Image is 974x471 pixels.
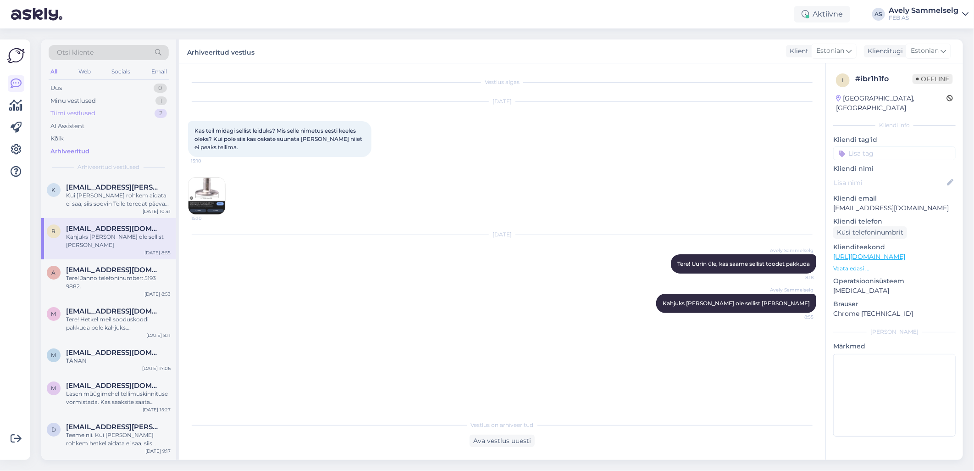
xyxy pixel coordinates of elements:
[50,96,96,106] div: Minu vestlused
[855,73,913,84] div: # ibr1h1fo
[833,121,956,129] div: Kliendi info
[833,286,956,296] p: [MEDICAL_DATA]
[66,423,161,431] span: ds.lauri@gmail.com
[471,421,534,429] span: Vestlus on arhiveeritud
[786,46,808,56] div: Klient
[66,307,161,315] span: Madiskrosmann@gmail.com
[66,266,161,274] span: arminlinde@gmail.com
[77,66,93,78] div: Web
[833,264,956,273] p: Vaata edasi ...
[779,274,814,281] span: 8:18
[144,291,171,297] div: [DATE] 8:53
[794,6,850,22] div: Aktiivne
[7,47,25,64] img: Askly Logo
[51,352,56,359] span: m
[110,66,132,78] div: Socials
[663,300,810,307] span: Kahjuks [PERSON_NAME] ole sellist [PERSON_NAME]
[188,97,816,106] div: [DATE]
[864,46,903,56] div: Klienditugi
[779,314,814,320] span: 8:55
[833,342,956,351] p: Märkmed
[872,8,885,21] div: AS
[816,46,844,56] span: Estonian
[144,249,171,256] div: [DATE] 8:55
[833,276,956,286] p: Operatsioonisüsteem
[142,365,171,372] div: [DATE] 17:06
[770,247,814,254] span: Avely Sammelselg
[889,7,958,14] div: Avely Sammelselg
[52,186,56,193] span: K
[149,66,169,78] div: Email
[833,242,956,252] p: Klienditeekond
[50,122,84,131] div: AI Assistent
[66,233,171,249] div: Kahjuks [PERSON_NAME] ole sellist [PERSON_NAME]
[66,357,171,365] div: TÄNAN
[770,286,814,293] span: Avely Sammelselg
[833,299,956,309] p: Brauser
[833,328,956,336] div: [PERSON_NAME]
[194,127,364,151] span: Kas teil midagi sellist leiduks? Mis selle nimetus eesti keeles oleks? Kui pole siis kas oskate s...
[66,381,161,390] span: mkpaadielekter@gmail.com
[191,157,225,164] span: 15:10
[154,84,167,93] div: 0
[50,134,64,143] div: Kõik
[66,390,171,406] div: Lasen müügimehel tellimuskinnituse vormistada. Kas saaksite saata tootekoodid? Kuidas soovite too...
[51,385,56,392] span: m
[834,178,945,188] input: Lisa nimi
[889,14,958,22] div: FEB AS
[155,96,167,106] div: 1
[191,215,226,222] span: 15:10
[833,226,907,239] div: Küsi telefoninumbrit
[143,208,171,215] div: [DATE] 10:41
[187,45,255,57] label: Arhiveeritud vestlus
[145,448,171,454] div: [DATE] 9:17
[188,230,816,239] div: [DATE]
[51,426,56,433] span: d
[833,135,956,145] p: Kliendi tag'id
[52,228,56,235] span: r
[143,406,171,413] div: [DATE] 15:27
[833,164,956,174] p: Kliendi nimi
[57,48,94,57] span: Otsi kliente
[833,194,956,203] p: Kliendi email
[833,203,956,213] p: [EMAIL_ADDRESS][DOMAIN_NAME]
[78,163,140,171] span: Arhiveeritud vestlused
[66,431,171,448] div: Teeme nii. Kui [PERSON_NAME] rohkem hetkel aidata ei saa, siis soovin Teile toredat päeva jätku!
[913,74,953,84] span: Offline
[911,46,939,56] span: Estonian
[66,191,171,208] div: Kui [PERSON_NAME] rohkem aidata ei saa, siis soovin Teile toredat päeva jätku!
[49,66,59,78] div: All
[50,109,95,118] div: Tiimi vestlused
[146,332,171,339] div: [DATE] 8:11
[66,274,171,291] div: Tere! Janno telefoninumber: 5193 9882.
[66,348,161,357] span: mkpaadielekter@gmail.com
[66,315,171,332] div: Tere! Hetkel meil sooduskoodi pakkuda pole kahjuks. [PERSON_NAME] aga on meil palju erinevaid kam...
[66,224,161,233] span: rico.bogdanov@gmail.com
[51,310,56,317] span: M
[842,77,844,84] span: i
[833,309,956,319] p: Chrome [TECHNICAL_ID]
[188,78,816,86] div: Vestlus algas
[66,183,161,191] span: Kristel.kammer@gmail.com
[889,7,968,22] a: Avely SammelselgFEB AS
[833,146,956,160] input: Lisa tag
[52,269,56,276] span: a
[836,94,946,113] div: [GEOGRAPHIC_DATA], [GEOGRAPHIC_DATA]
[155,109,167,118] div: 2
[50,84,62,93] div: Uus
[188,178,225,214] img: Attachment
[470,435,535,447] div: Ava vestlus uuesti
[677,260,810,267] span: Tere! Uurin üle, kas saame sellist toodet pakkuda
[833,252,905,261] a: [URL][DOMAIN_NAME]
[50,147,89,156] div: Arhiveeritud
[833,217,956,226] p: Kliendi telefon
